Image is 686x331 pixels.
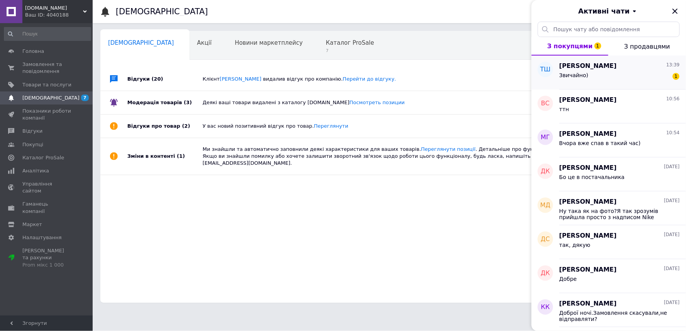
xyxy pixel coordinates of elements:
span: [PERSON_NAME] [559,164,617,172]
span: [DATE] [664,265,680,272]
span: [DATE] [664,231,680,238]
span: (1) [177,153,185,159]
button: Закрити [671,7,680,16]
button: З продавцями [608,37,686,56]
div: У вас новий позитивний відгук про товар. [203,123,593,130]
span: Звичайно) [559,72,588,78]
span: 10:54 [666,130,680,136]
span: [PERSON_NAME] [559,96,617,105]
div: Ваш ID: 4040188 [25,12,93,19]
span: [PERSON_NAME] [559,231,617,240]
span: 7 [81,95,89,101]
div: Відгуки про товар [127,115,203,138]
div: Зміни в контенті [127,138,203,175]
button: ДК[PERSON_NAME][DATE]Бо це в постачальника [532,157,686,191]
button: ДК[PERSON_NAME][DATE]Добре [532,259,686,293]
span: Гаманець компанії [22,201,71,214]
span: Замовлення та повідомлення [22,61,71,75]
span: 1 [673,73,680,80]
div: Деякі ваші товари видалені з каталогу [DOMAIN_NAME] [203,99,593,106]
span: 13:39 [666,62,680,68]
span: ДС [541,235,550,244]
span: (3) [184,100,192,105]
span: ДК [541,269,550,278]
span: [PERSON_NAME] [559,265,617,274]
span: МГ [541,133,550,142]
div: Модерація товарів [127,91,203,114]
span: так, дякую [559,242,591,248]
span: [DEMOGRAPHIC_DATA] [22,95,80,101]
span: Каталог ProSale [326,39,374,46]
span: 10:56 [666,96,680,102]
span: Бо це в постачальника [559,174,625,180]
span: [PERSON_NAME] [559,130,617,138]
span: Каталог ProSale [22,154,64,161]
h1: [DEMOGRAPHIC_DATA] [116,7,208,16]
span: КК [541,303,550,312]
a: [PERSON_NAME] [220,76,261,82]
button: З покупцями1 [532,37,608,56]
span: Маркет [22,221,42,228]
a: Посмотреть позиции [349,100,405,105]
span: Управління сайтом [22,181,71,194]
div: Prom мікс 1 000 [22,262,71,269]
button: ВС[PERSON_NAME]10:56ттн [532,90,686,123]
a: Переглянути позиції [421,146,476,152]
a: Переглянути [314,123,348,129]
button: ТШ[PERSON_NAME]13:39Звичайно)1 [532,56,686,90]
div: Відгуки [127,68,203,91]
span: З продавцями [624,43,670,50]
span: Покупці [22,141,43,148]
button: МГ[PERSON_NAME]10:54Вчора вже спав в такий час) [532,123,686,157]
span: [PERSON_NAME] [559,62,617,71]
a: Перейти до відгуку. [343,76,396,82]
span: [DATE] [664,198,680,204]
span: [PERSON_NAME] [559,198,617,206]
button: ДС[PERSON_NAME][DATE]так, дякую [532,225,686,259]
span: 1 [595,42,601,49]
span: Головна [22,48,44,55]
span: Налаштування [22,234,62,241]
span: Показники роботи компанії [22,108,71,122]
span: Клієнт [203,76,396,82]
div: Ми знайшли та автоматично заповнили деякі характеристики для ваших товарів. . Детальніше про функ... [203,146,593,167]
span: Новини маркетплейсу [235,39,303,46]
span: Акції [197,39,212,46]
span: Ну така як на фото?Я так зрозумів прийшла просто з надписом Nike [559,208,669,220]
span: [PERSON_NAME] та рахунки [22,247,71,269]
span: Товари та послуги [22,81,71,88]
span: ТШ [540,65,551,74]
span: Вчора вже спав в такий час) [559,140,641,146]
span: [DATE] [664,164,680,170]
span: (20) [152,76,163,82]
span: ВС [541,99,550,108]
span: З покупцями [547,42,593,50]
input: Пошук чату або повідомлення [538,22,680,37]
span: FULLBODY.SHOP [25,5,83,12]
span: видалив відгук про компанію. [263,76,396,82]
span: [PERSON_NAME] [559,299,617,308]
span: (2) [182,123,190,129]
span: Аналітика [22,167,49,174]
button: МД[PERSON_NAME][DATE]Ну така як на фото?Я так зрозумів прийшла просто з надписом Nike [532,191,686,225]
button: Активні чати [553,6,664,16]
span: Відгуки [22,128,42,135]
span: МД [540,201,550,210]
span: ттн [559,106,569,112]
input: Пошук [4,27,91,41]
span: [DATE] [664,299,680,306]
button: КК[PERSON_NAME][DATE]Доброї ночі.Замовлення скасували,не відправляти? [532,293,686,327]
span: [DEMOGRAPHIC_DATA] [108,39,174,46]
span: Добре [559,276,577,282]
span: Доброї ночі.Замовлення скасували,не відправляти? [559,310,669,322]
span: 7 [326,48,374,54]
span: Активні чати [578,6,630,16]
span: ДК [541,167,550,176]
